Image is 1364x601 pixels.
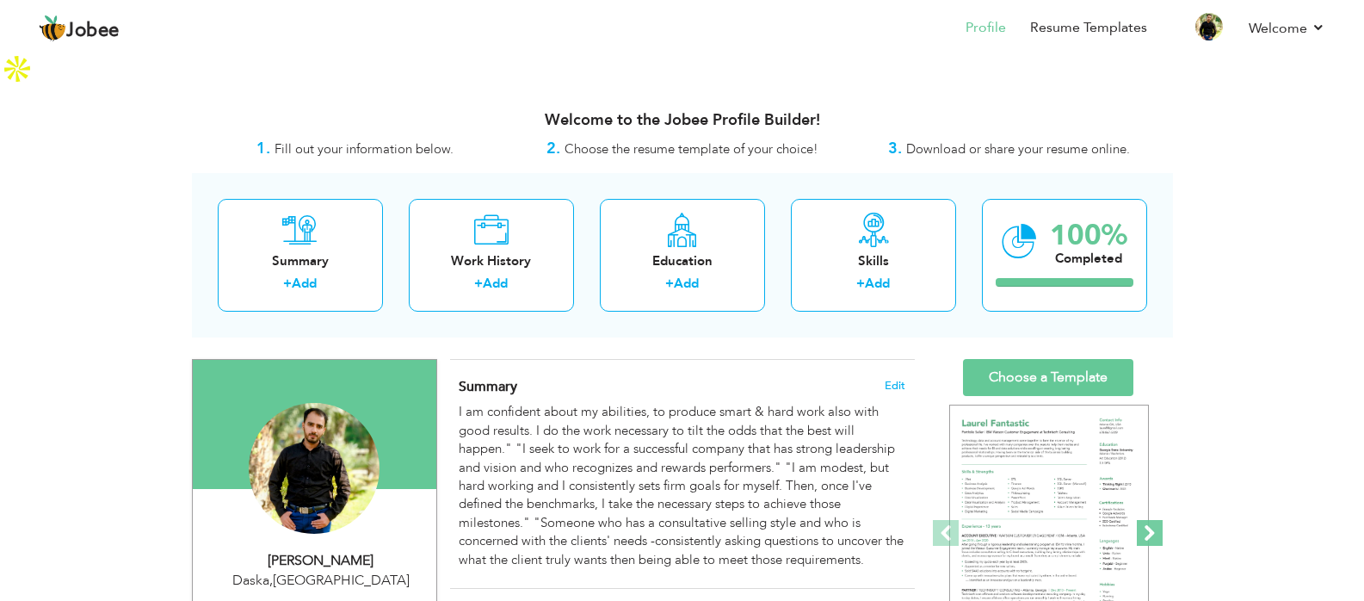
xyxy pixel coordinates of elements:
[906,140,1130,158] span: Download or share your resume online.
[423,252,560,270] div: Work History
[283,275,292,293] label: +
[459,378,904,395] h4: Adding a summary is a quick and easy way to highlight your experience and interests.
[192,112,1173,129] h3: Welcome to the Jobee Profile Builder!
[459,403,904,569] div: I am confident about my abilities, to produce smart & hard work also with good results. I do the ...
[39,15,120,42] a: Jobee
[1050,250,1127,268] div: Completed
[1195,13,1223,40] img: Profile Img
[885,380,905,392] span: Edit
[39,15,66,42] img: jobee.io
[206,571,436,591] div: Daska [GEOGRAPHIC_DATA]
[206,551,436,571] div: [PERSON_NAME]
[459,377,517,396] span: Summary
[275,140,454,158] span: Fill out your information below.
[963,359,1133,396] a: Choose a Template
[614,252,751,270] div: Education
[805,252,942,270] div: Skills
[1030,18,1147,38] a: Resume Templates
[674,275,699,292] a: Add
[665,275,674,293] label: +
[1249,18,1325,39] a: Welcome
[888,138,902,159] strong: 3.
[483,275,508,292] a: Add
[1050,221,1127,250] div: 100%
[546,138,560,159] strong: 2.
[256,138,270,159] strong: 1.
[565,140,818,158] span: Choose the resume template of your choice!
[249,403,380,534] img: Niazi Ashraf
[231,252,369,270] div: Summary
[865,275,890,292] a: Add
[269,571,273,590] span: ,
[856,275,865,293] label: +
[292,275,317,292] a: Add
[474,275,483,293] label: +
[966,18,1006,38] a: Profile
[66,22,120,40] span: Jobee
